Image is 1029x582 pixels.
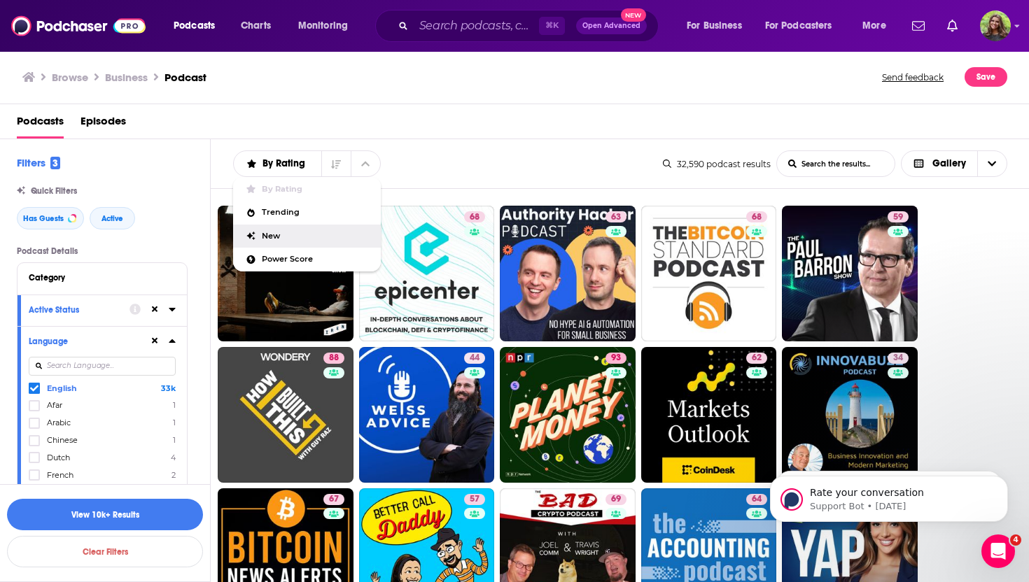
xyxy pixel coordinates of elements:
a: 88 [323,353,344,364]
span: Afar [47,400,62,410]
h1: Business [105,71,148,84]
span: ⌘ K [539,17,565,35]
span: Active [101,215,123,222]
a: 68 [359,206,495,341]
span: 88 [329,351,339,365]
span: 2 [171,470,176,480]
button: Choose View [901,150,1008,177]
button: open menu [853,15,904,37]
span: For Business [687,16,742,36]
span: Gallery [932,159,966,169]
h3: Podcast [164,71,206,84]
a: 62 [746,353,767,364]
button: Sort Direction [321,151,351,176]
span: Has Guests [23,215,64,222]
iframe: Intercom live chat [981,534,1015,568]
span: Podcasts [174,16,215,36]
a: 44 [464,353,485,364]
button: open menu [288,15,366,37]
span: Arabic [47,418,71,427]
iframe: Intercom notifications message [749,446,1029,544]
span: By Rating [262,159,310,169]
span: New [621,8,646,22]
span: 68 [752,211,762,225]
a: Episodes [80,110,126,139]
span: 69 [611,492,621,506]
span: Quick Filters [31,186,77,196]
span: 1 [173,418,176,427]
span: 63 [611,211,621,225]
span: By Rating [262,185,370,193]
a: Show notifications dropdown [906,14,930,38]
a: 59 [888,211,909,222]
span: 4 [1010,534,1021,546]
div: Language [29,336,140,346]
a: 64 [746,494,767,505]
a: 59 [782,206,918,341]
span: Trending [262,208,370,216]
h2: Filters [17,156,60,169]
span: For Podcasters [765,16,832,36]
span: Open Advanced [582,22,640,29]
a: 63 [605,211,626,222]
span: 67 [329,492,339,506]
a: 44 [359,347,495,483]
button: View 10k+ Results [7,499,203,530]
div: Category [29,273,167,283]
a: 68 [746,211,767,222]
a: 72 [218,206,353,341]
a: 62 [641,347,777,483]
span: 33k [161,383,176,393]
button: Active Status [29,301,129,318]
button: close menu [234,159,321,169]
a: 34 [888,353,909,364]
button: Language [29,332,149,350]
span: Chinese [47,435,78,445]
span: Logged in as reagan34226 [980,10,1011,41]
a: Podcasts [17,110,64,139]
button: Open AdvancedNew [576,17,647,34]
div: 32,590 podcast results [663,159,771,169]
button: open menu [164,15,233,37]
span: Monitoring [298,16,348,36]
span: 93 [611,351,621,365]
span: 68 [470,211,479,225]
span: Power Score [262,255,370,263]
button: open menu [677,15,759,37]
input: Search Language... [29,357,176,376]
button: Show profile menu [980,10,1011,41]
a: Podchaser - Follow, Share and Rate Podcasts [11,13,146,39]
span: 62 [752,351,762,365]
a: Browse [52,71,88,84]
span: 1 [173,400,176,410]
button: Active [90,207,135,229]
button: Category [29,269,176,286]
span: 57 [470,492,479,506]
span: 34 [893,351,903,365]
span: English [47,383,77,393]
a: 63 [500,206,636,341]
p: Podcast Details [17,246,188,256]
span: Dutch [47,453,70,462]
h2: Choose List sort [233,150,381,177]
a: Show notifications dropdown [941,14,963,38]
a: 93 [605,353,626,364]
span: French [47,470,73,480]
span: New [262,232,370,240]
span: 1 [173,435,176,445]
a: 93 [500,347,636,483]
button: open menu [756,15,853,37]
button: close menu [351,151,380,176]
button: Save [965,67,1007,87]
a: 69 [605,494,626,505]
span: 59 [893,211,903,225]
button: Send feedback [878,67,948,87]
a: 67 [323,494,344,505]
